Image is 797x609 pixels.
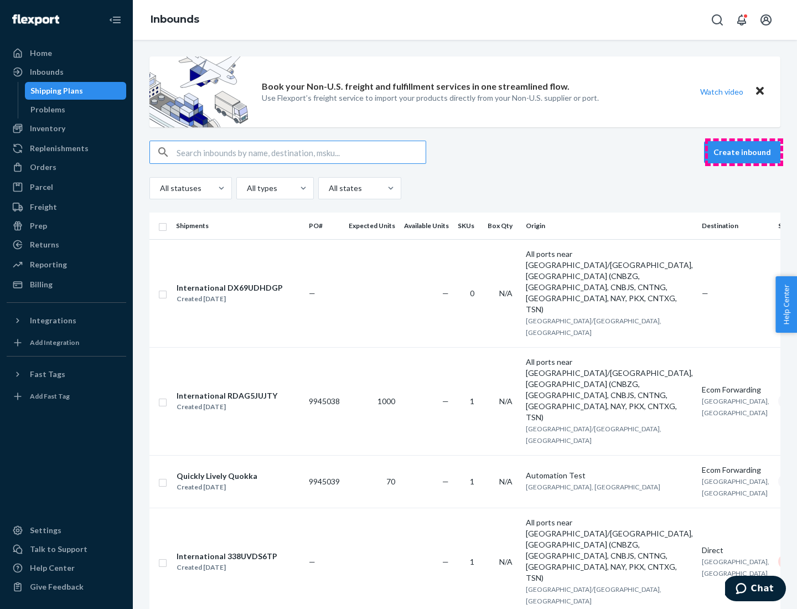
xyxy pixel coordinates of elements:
[702,558,769,577] span: [GEOGRAPHIC_DATA], [GEOGRAPHIC_DATA]
[30,182,53,193] div: Parcel
[470,477,474,486] span: 1
[30,315,76,326] div: Integrations
[30,85,83,96] div: Shipping Plans
[386,477,395,486] span: 70
[142,4,208,36] ol: breadcrumbs
[177,401,277,412] div: Created [DATE]
[12,14,59,25] img: Flexport logo
[499,288,513,298] span: N/A
[30,123,65,134] div: Inventory
[309,557,315,566] span: —
[151,13,199,25] a: Inbounds
[104,9,126,31] button: Close Navigation
[377,396,395,406] span: 1000
[702,397,769,417] span: [GEOGRAPHIC_DATA], [GEOGRAPHIC_DATA]
[704,141,780,163] button: Create inbound
[30,143,89,154] div: Replenishments
[30,581,84,592] div: Give Feedback
[775,276,797,333] button: Help Center
[30,239,59,250] div: Returns
[483,213,521,239] th: Box Qty
[755,9,777,31] button: Open account menu
[25,101,127,118] a: Problems
[725,576,786,603] iframe: Opens a widget where you can chat to one of our agents
[693,84,751,100] button: Watch video
[453,213,483,239] th: SKUs
[753,84,767,100] button: Close
[470,396,474,406] span: 1
[470,288,474,298] span: 0
[7,522,126,539] a: Settings
[328,183,329,194] input: All states
[521,213,697,239] th: Origin
[304,213,344,239] th: PO#
[526,425,661,445] span: [GEOGRAPHIC_DATA]/[GEOGRAPHIC_DATA], [GEOGRAPHIC_DATA]
[526,585,661,605] span: [GEOGRAPHIC_DATA]/[GEOGRAPHIC_DATA], [GEOGRAPHIC_DATA]
[177,471,257,482] div: Quickly Lively Quokka
[172,213,304,239] th: Shipments
[30,48,52,59] div: Home
[526,249,693,315] div: All ports near [GEOGRAPHIC_DATA]/[GEOGRAPHIC_DATA], [GEOGRAPHIC_DATA] (CNBZG, [GEOGRAPHIC_DATA], ...
[7,559,126,577] a: Help Center
[7,256,126,273] a: Reporting
[499,477,513,486] span: N/A
[526,357,693,423] div: All ports near [GEOGRAPHIC_DATA]/[GEOGRAPHIC_DATA], [GEOGRAPHIC_DATA] (CNBZG, [GEOGRAPHIC_DATA], ...
[246,183,247,194] input: All types
[526,470,693,481] div: Automation Test
[30,220,47,231] div: Prep
[526,517,693,584] div: All ports near [GEOGRAPHIC_DATA]/[GEOGRAPHIC_DATA], [GEOGRAPHIC_DATA] (CNBZG, [GEOGRAPHIC_DATA], ...
[731,9,753,31] button: Open notifications
[7,312,126,329] button: Integrations
[262,92,599,104] p: Use Flexport’s freight service to import your products directly from your Non-U.S. supplier or port.
[7,178,126,196] a: Parcel
[7,158,126,176] a: Orders
[7,236,126,254] a: Returns
[309,288,315,298] span: —
[7,334,126,352] a: Add Integration
[30,525,61,536] div: Settings
[30,162,56,173] div: Orders
[30,391,70,401] div: Add Fast Tag
[499,396,513,406] span: N/A
[7,198,126,216] a: Freight
[470,557,474,566] span: 1
[702,465,769,476] div: Ecom Forwarding
[177,390,277,401] div: International RDAG5JUJTY
[262,80,570,93] p: Book your Non-U.S. freight and fulfillment services in one streamlined flow.
[526,483,660,491] span: [GEOGRAPHIC_DATA], [GEOGRAPHIC_DATA]
[304,455,344,508] td: 9945039
[177,282,283,293] div: International DX69UDHDGP
[7,44,126,62] a: Home
[400,213,453,239] th: Available Units
[7,140,126,157] a: Replenishments
[706,9,728,31] button: Open Search Box
[344,213,400,239] th: Expected Units
[30,259,67,270] div: Reporting
[30,338,79,347] div: Add Integration
[30,562,75,574] div: Help Center
[7,120,126,137] a: Inventory
[177,141,426,163] input: Search inbounds by name, destination, msku...
[7,276,126,293] a: Billing
[442,288,449,298] span: —
[30,369,65,380] div: Fast Tags
[159,183,160,194] input: All statuses
[304,347,344,455] td: 9945038
[7,217,126,235] a: Prep
[442,477,449,486] span: —
[526,317,661,337] span: [GEOGRAPHIC_DATA]/[GEOGRAPHIC_DATA], [GEOGRAPHIC_DATA]
[177,562,277,573] div: Created [DATE]
[177,482,257,493] div: Created [DATE]
[177,293,283,304] div: Created [DATE]
[30,104,65,115] div: Problems
[30,66,64,78] div: Inbounds
[30,544,87,555] div: Talk to Support
[7,63,126,81] a: Inbounds
[702,477,769,497] span: [GEOGRAPHIC_DATA], [GEOGRAPHIC_DATA]
[25,82,127,100] a: Shipping Plans
[7,540,126,558] button: Talk to Support
[7,578,126,596] button: Give Feedback
[499,557,513,566] span: N/A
